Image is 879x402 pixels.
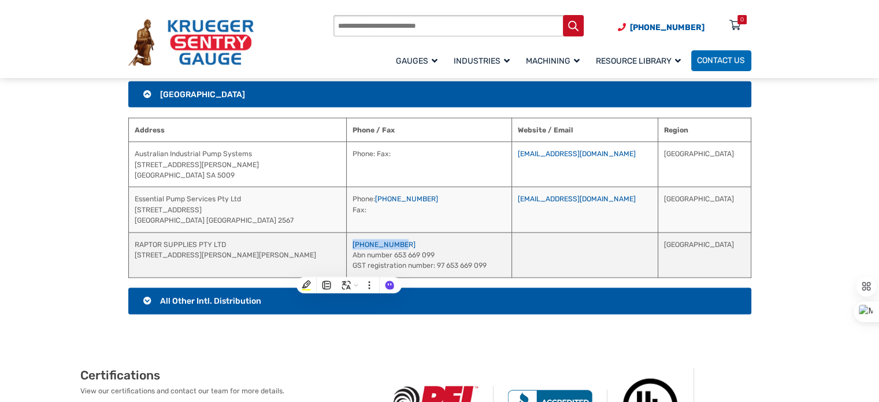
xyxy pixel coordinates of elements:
div: 0 [740,15,744,24]
td: RAPTOR SUPPLIES PTY LTD [STREET_ADDRESS][PERSON_NAME][PERSON_NAME] [128,232,347,277]
img: Krueger Sentry Gauge [128,19,254,65]
a: [EMAIL_ADDRESS][DOMAIN_NAME] [518,194,636,202]
span: Resource Library [596,56,681,66]
a: [PHONE_NUMBER] [375,194,438,202]
a: Resource Library [590,49,691,72]
td: Abn number 653 669 099 GST registration number: 97 653 669 099 [347,232,511,277]
a: [PHONE_NUMBER] [353,240,416,248]
td: [GEOGRAPHIC_DATA] [658,232,751,277]
td: Australian Industrial Pump Systems [STREET_ADDRESS][PERSON_NAME] [GEOGRAPHIC_DATA] SA 5009 [128,142,347,187]
h2: Certifications [80,367,380,382]
td: [GEOGRAPHIC_DATA] [658,142,751,187]
th: Website / Email [511,117,658,141]
a: [EMAIL_ADDRESS][DOMAIN_NAME] [518,149,636,157]
td: Essential Pump Services Pty Ltd [STREET_ADDRESS] [GEOGRAPHIC_DATA] [GEOGRAPHIC_DATA] 2567 [128,187,347,232]
span: Industries [454,56,510,66]
span: [PHONE_NUMBER] [630,23,704,32]
p: View our certifications and contact our team for more details. [80,385,380,396]
th: Address [128,117,347,141]
span: Contact Us [697,56,745,66]
th: Region [658,117,751,141]
td: Phone: Fax: [347,187,511,232]
a: Phone Number (920) 434-8860 [618,21,704,34]
td: [GEOGRAPHIC_DATA] [658,187,751,232]
a: Contact Us [691,50,751,71]
span: Machining [526,56,580,66]
a: Machining [520,49,590,72]
span: Gauges [396,56,437,66]
td: Phone: Fax: [347,142,511,187]
a: Gauges [390,49,448,72]
a: Industries [448,49,520,72]
th: Phone / Fax [347,117,511,141]
span: All Other Intl. Distribution [160,296,261,305]
span: [GEOGRAPHIC_DATA] [160,89,245,99]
